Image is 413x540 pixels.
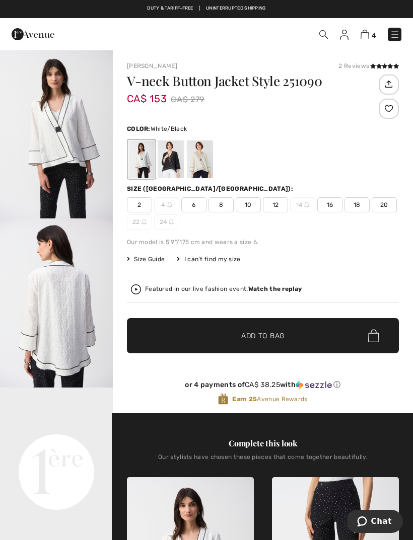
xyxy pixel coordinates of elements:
span: Avenue Rewards [232,395,307,404]
span: Size Guide [127,255,165,264]
span: 4 [154,197,179,212]
button: Add to Bag [127,318,399,353]
div: 2 Reviews [338,61,399,70]
strong: Earn 25 [232,396,257,403]
span: 18 [345,197,370,212]
img: Menu [390,30,400,40]
div: White/Black [128,140,155,178]
img: Sezzle [296,380,332,390]
img: My Info [340,30,349,40]
div: Featured in our live fashion event. [145,286,302,292]
img: Watch the replay [131,284,141,294]
span: Add to Bag [241,331,285,341]
img: ring-m.svg [304,202,309,207]
div: Black/White [158,140,184,178]
div: or 4 payments of with [127,380,399,390]
img: ring-m.svg [167,202,172,207]
span: 20 [372,197,397,212]
img: ring-m.svg [169,219,174,224]
div: I can't find my size [177,255,240,264]
span: 24 [154,214,179,229]
span: 12 [263,197,288,212]
img: Bag.svg [368,329,379,342]
img: Search [319,30,328,39]
img: 1ère Avenue [12,24,54,44]
div: Our stylists have chosen these pieces that come together beautifully. [127,453,399,469]
h1: V-neck Button Jacket Style 251090 [127,74,376,88]
iframe: Opens a widget where you can chat to one of our agents [348,510,403,535]
a: 1ère Avenue [12,29,54,38]
span: CA$ 153 [127,83,167,105]
span: CA$ 279 [171,92,204,107]
img: ring-m.svg [142,219,147,224]
span: 8 [209,197,234,212]
span: 22 [127,214,152,229]
span: White/Black [151,125,187,132]
span: 16 [317,197,342,212]
div: Size ([GEOGRAPHIC_DATA]/[GEOGRAPHIC_DATA]): [127,184,295,193]
span: 6 [181,197,206,212]
div: Moonstone/black [187,140,213,178]
a: 4 [361,28,376,40]
div: or 4 payments ofCA$ 38.25withSezzle Click to learn more about Sezzle [127,380,399,393]
span: CA$ 38.25 [245,380,280,389]
a: [PERSON_NAME] [127,62,177,69]
img: Share [380,75,397,93]
img: Shopping Bag [361,30,369,39]
img: Avenue Rewards [218,393,228,405]
div: Complete this look [127,437,399,449]
span: 2 [127,197,152,212]
div: Our model is 5'9"/175 cm and wears a size 6. [127,238,399,247]
span: Color: [127,125,151,132]
span: 4 [372,32,376,39]
strong: Watch the replay [248,285,302,292]
span: 10 [236,197,261,212]
span: 14 [290,197,315,212]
